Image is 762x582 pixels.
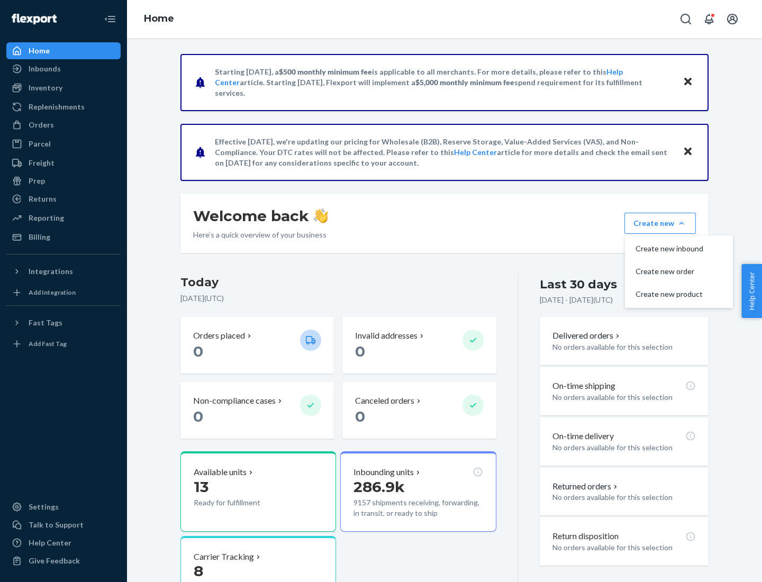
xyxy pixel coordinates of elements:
[636,268,703,275] span: Create new order
[6,135,121,152] a: Parcel
[194,551,254,563] p: Carrier Tracking
[6,552,121,569] button: Give Feedback
[29,83,62,93] div: Inventory
[6,335,121,352] a: Add Fast Tag
[552,530,619,542] p: Return disposition
[193,395,276,407] p: Non-compliance cases
[29,213,64,223] div: Reporting
[29,339,67,348] div: Add Fast Tag
[681,144,695,160] button: Close
[6,98,121,115] a: Replenishments
[29,520,84,530] div: Talk to Support
[29,317,62,328] div: Fast Tags
[6,42,121,59] a: Home
[29,176,45,186] div: Prep
[6,210,121,226] a: Reporting
[180,451,336,532] button: Available units13Ready for fulfillment
[12,14,57,24] img: Flexport logo
[722,8,743,30] button: Open account menu
[194,562,203,580] span: 8
[193,407,203,425] span: 0
[552,392,696,403] p: No orders available for this selection
[29,502,59,512] div: Settings
[6,534,121,551] a: Help Center
[180,274,496,291] h3: Today
[627,238,731,260] button: Create new inbound
[627,283,731,306] button: Create new product
[552,380,615,392] p: On-time shipping
[6,60,121,77] a: Inbounds
[29,266,73,277] div: Integrations
[552,492,696,503] p: No orders available for this selection
[355,407,365,425] span: 0
[6,172,121,189] a: Prep
[540,276,617,293] div: Last 30 days
[681,75,695,90] button: Close
[340,451,496,532] button: Inbounding units286.9k9157 shipments receiving, forwarding, in transit, or ready to ship
[675,8,696,30] button: Open Search Box
[6,190,121,207] a: Returns
[194,466,247,478] p: Available units
[29,232,50,242] div: Billing
[6,263,121,280] button: Integrations
[415,78,514,87] span: $5,000 monthly minimum fee
[194,497,292,508] p: Ready for fulfillment
[194,478,208,496] span: 13
[99,8,121,30] button: Close Navigation
[180,382,334,439] button: Non-compliance cases 0
[313,208,328,223] img: hand-wave emoji
[342,382,496,439] button: Canceled orders 0
[279,67,372,76] span: $500 monthly minimum fee
[6,314,121,331] button: Fast Tags
[29,120,54,130] div: Orders
[144,13,174,24] a: Home
[180,293,496,304] p: [DATE] ( UTC )
[552,480,620,493] button: Returned orders
[215,137,673,168] p: Effective [DATE], we're updating our pricing for Wholesale (B2B), Reserve Storage, Value-Added Se...
[552,442,696,453] p: No orders available for this selection
[29,46,50,56] div: Home
[355,342,365,360] span: 0
[636,290,703,298] span: Create new product
[193,230,328,240] p: Here’s a quick overview of your business
[342,317,496,374] button: Invalid addresses 0
[180,317,334,374] button: Orders placed 0
[552,342,696,352] p: No orders available for this selection
[193,330,245,342] p: Orders placed
[6,154,121,171] a: Freight
[741,264,762,318] button: Help Center
[6,516,121,533] a: Talk to Support
[6,116,121,133] a: Orders
[29,139,51,149] div: Parcel
[454,148,497,157] a: Help Center
[353,497,483,519] p: 9157 shipments receiving, forwarding, in transit, or ready to ship
[636,245,703,252] span: Create new inbound
[29,158,55,168] div: Freight
[552,330,622,342] button: Delivered orders
[624,213,696,234] button: Create newCreate new inboundCreate new orderCreate new product
[552,542,696,553] p: No orders available for this selection
[6,284,121,301] a: Add Integration
[6,229,121,245] a: Billing
[29,538,71,548] div: Help Center
[698,8,720,30] button: Open notifications
[355,395,414,407] p: Canceled orders
[29,288,76,297] div: Add Integration
[215,67,673,98] p: Starting [DATE], a is applicable to all merchants. For more details, please refer to this article...
[29,102,85,112] div: Replenishments
[552,430,614,442] p: On-time delivery
[29,63,61,74] div: Inbounds
[135,4,183,34] ol: breadcrumbs
[193,342,203,360] span: 0
[6,498,121,515] a: Settings
[29,556,80,566] div: Give Feedback
[353,466,414,478] p: Inbounding units
[627,260,731,283] button: Create new order
[193,206,328,225] h1: Welcome back
[29,194,57,204] div: Returns
[353,478,405,496] span: 286.9k
[6,79,121,96] a: Inventory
